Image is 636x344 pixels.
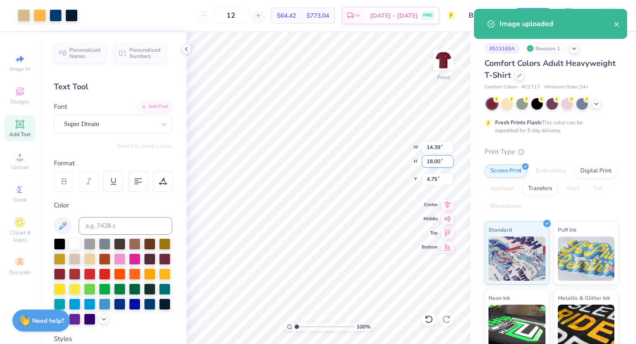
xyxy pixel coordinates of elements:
[13,196,27,203] span: Greek
[423,12,432,19] span: FREE
[277,11,296,20] span: $64.42
[307,11,329,20] span: $773.04
[485,58,616,80] span: Comfort Colors Adult Heavyweight T-Shirt
[422,244,438,250] span: Bottom
[422,230,438,236] span: Top
[54,158,173,168] div: Format
[356,323,371,331] span: 100 %
[54,81,172,93] div: Text Tool
[530,164,572,178] div: Embroidery
[435,51,452,69] img: Front
[485,43,520,54] div: # 513169A
[69,47,101,59] span: Personalized Names
[79,217,172,235] input: e.g. 7428 c
[9,269,30,276] span: Decorate
[54,102,67,112] label: Font
[522,182,558,195] div: Transfers
[32,317,64,325] strong: Need help?
[370,11,418,20] span: [DATE] - [DATE]
[560,182,585,195] div: Vinyl
[485,182,520,195] div: Applique
[54,334,172,344] div: Styles
[117,142,172,149] button: Switch to Greek Letters
[437,73,450,81] div: Front
[488,237,545,281] img: Standard
[485,164,527,178] div: Screen Print
[4,229,35,243] span: Clipart & logos
[500,19,614,29] div: Image uploaded
[495,119,542,126] strong: Fresh Prints Flash:
[495,118,604,134] div: This color can be expedited for 5 day delivery.
[422,216,438,222] span: Middle
[129,47,161,59] span: Personalized Numbers
[462,7,505,24] input: Untitled Design
[137,102,172,112] div: Add Font
[214,8,248,23] input: – –
[558,225,576,234] span: Puff Ink
[488,293,510,302] span: Neon Ink
[485,200,527,213] div: Rhinestones
[488,225,512,234] span: Standard
[9,131,30,138] span: Add Text
[485,147,618,157] div: Print Type
[11,164,29,171] span: Upload
[485,84,517,91] span: Comfort Colors
[614,19,620,29] button: close
[422,202,438,208] span: Center
[575,164,617,178] div: Digital Print
[545,84,589,91] span: Minimum Order: 24 +
[54,200,172,210] div: Color
[558,293,610,302] span: Metallic & Glitter Ink
[588,182,609,195] div: Foil
[558,237,615,281] img: Puff Ink
[10,98,30,105] span: Designs
[10,65,30,73] span: Image AI
[524,43,565,54] div: Revision 1
[522,84,540,91] span: # C1717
